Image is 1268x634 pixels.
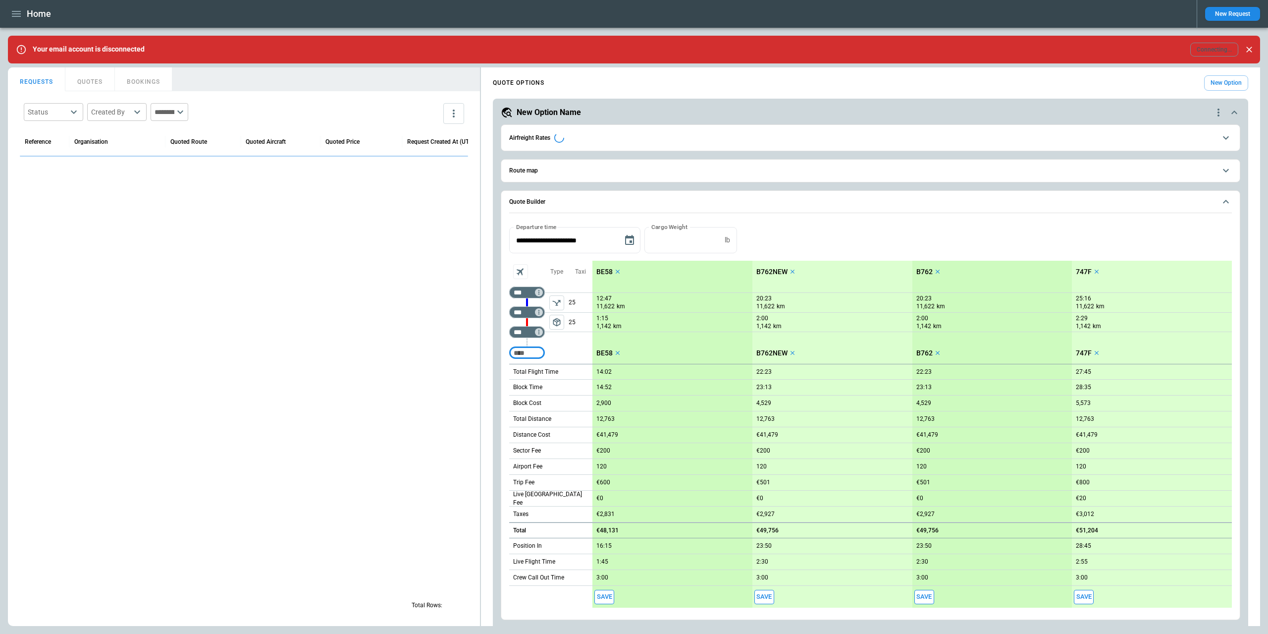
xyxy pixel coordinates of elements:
div: Created By [91,107,131,117]
p: €600 [596,479,610,486]
p: 120 [596,463,607,470]
p: €48,131 [596,527,619,534]
span: Save this aircraft quote and copy details to clipboard [754,590,774,604]
button: New Request [1205,7,1260,21]
h6: Route map [509,168,538,174]
p: 2:55 [1076,558,1088,566]
span: package_2 [552,317,562,327]
p: €200 [1076,447,1090,455]
p: 12:47 [596,295,612,302]
p: Sector Fee [513,447,541,455]
div: scrollable content [592,261,1232,608]
button: New Option [1204,75,1248,91]
p: Block Cost [513,399,541,407]
p: B762 [916,349,933,357]
div: Quoted Aircraft [246,138,286,145]
p: €200 [756,447,770,455]
div: Quoted Route [170,138,207,145]
div: quote-option-actions [1213,107,1224,118]
div: Reference [25,138,51,145]
p: km [937,302,945,311]
p: 23:13 [916,384,932,391]
p: 1,142 [1076,322,1091,331]
p: 1,142 [916,322,931,331]
div: Too short [509,306,545,318]
p: 2:29 [1076,315,1088,322]
div: Too short [509,326,545,338]
p: 3:00 [596,574,608,581]
p: 28:35 [1076,384,1091,391]
p: km [613,322,622,331]
p: 747F [1076,349,1092,357]
p: km [777,302,785,311]
p: Your email account is disconnected [33,45,145,54]
h6: Airfreight Rates [509,135,550,141]
p: €0 [596,495,603,502]
span: Aircraft selection [513,264,528,279]
p: km [1096,302,1105,311]
p: €501 [916,479,930,486]
p: 1,142 [756,322,771,331]
p: 23:50 [756,542,772,550]
p: 25:16 [1076,295,1091,302]
p: €41,479 [916,431,938,439]
p: 20:23 [756,295,772,302]
p: km [617,302,625,311]
p: BE58 [596,349,613,357]
p: 11,622 [916,302,935,311]
p: 120 [916,463,927,470]
p: 12,763 [596,415,615,423]
p: €501 [756,479,770,486]
p: 1,142 [596,322,611,331]
p: 2:00 [916,315,928,322]
p: Live [GEOGRAPHIC_DATA] Fee [513,490,592,507]
p: Total Distance [513,415,551,423]
p: 16:15 [596,542,612,550]
label: Cargo Weight [651,223,687,231]
button: Save [594,590,614,604]
p: €41,479 [756,431,778,439]
p: 5,573 [1076,400,1091,407]
button: Quote Builder [509,191,1232,214]
p: Crew Call Out Time [513,574,564,582]
p: €0 [916,495,923,502]
p: 3:00 [916,574,928,581]
p: €41,479 [596,431,618,439]
p: €51,204 [1076,527,1098,534]
button: BOOKINGS [115,67,172,91]
p: lb [725,236,730,244]
h4: QUOTE OPTIONS [493,81,544,85]
p: 3:00 [756,574,768,581]
p: 23:13 [756,384,772,391]
p: Trip Fee [513,478,534,487]
button: Route map [509,160,1232,182]
p: 12,763 [916,415,935,423]
p: €200 [596,447,610,455]
div: Quote Builder [509,227,1232,608]
p: €3,012 [1076,511,1094,518]
p: 120 [1076,463,1086,470]
p: 22:23 [916,368,932,376]
p: 4,529 [756,400,771,407]
p: B762 [916,268,933,276]
div: Status [28,107,67,117]
span: Save this aircraft quote and copy details to clipboard [1074,590,1094,604]
p: 22:23 [756,368,772,376]
p: Total Rows: [412,601,442,610]
h1: Home [27,8,51,20]
p: 25 [569,313,592,332]
button: Save [754,590,774,604]
button: Save [914,590,934,604]
p: BE58 [596,268,613,276]
p: €49,756 [756,527,779,534]
button: Airfreight Rates [509,125,1232,151]
p: 2:30 [756,558,768,566]
span: Save this aircraft quote and copy details to clipboard [914,590,934,604]
button: New Option Namequote-option-actions [501,107,1240,118]
button: QUOTES [65,67,115,91]
p: 1:45 [596,558,608,566]
p: Block Time [513,383,542,392]
p: Taxes [513,510,528,519]
p: Taxi [575,268,586,276]
div: dismiss [1242,39,1256,60]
